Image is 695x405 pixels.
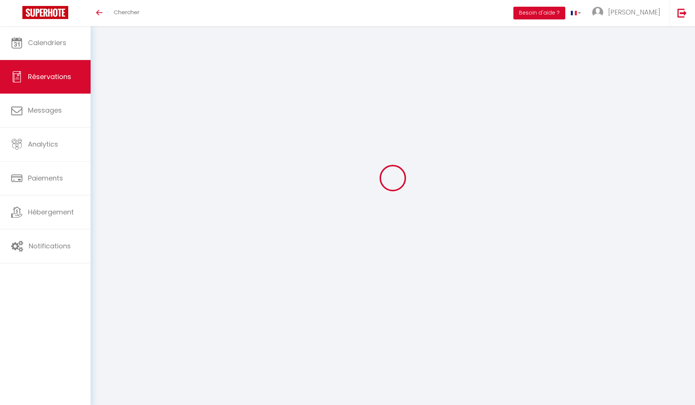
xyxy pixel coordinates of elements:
img: logout [677,8,687,18]
span: Réservations [28,72,71,81]
span: Notifications [29,241,71,251]
span: [PERSON_NAME] [608,7,660,17]
img: Super Booking [22,6,68,19]
span: Messages [28,106,62,115]
span: Paiements [28,173,63,183]
span: Analytics [28,139,58,149]
img: ... [592,7,603,18]
span: Calendriers [28,38,66,47]
button: Besoin d'aide ? [513,7,565,19]
button: Ouvrir le widget de chat LiveChat [6,3,28,25]
span: Chercher [114,8,139,16]
span: Hébergement [28,207,74,217]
